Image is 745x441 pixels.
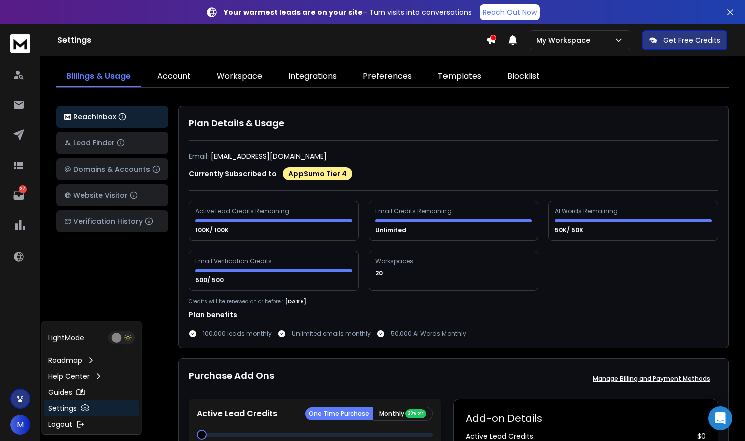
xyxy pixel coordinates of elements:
a: Preferences [353,66,422,87]
p: 37 [19,185,27,193]
a: 37 [9,185,29,205]
button: One Time Purchase [305,407,373,420]
a: Templates [428,66,491,87]
p: 50K/ 50K [555,226,585,234]
a: Blocklist [497,66,550,87]
button: Get Free Credits [642,30,727,50]
p: Unlimited [375,226,408,234]
button: Domains & Accounts [56,158,168,180]
p: – Turn visits into conversations [224,7,472,17]
p: Light Mode [48,333,84,343]
h1: Settings [57,34,486,46]
button: Website Visitor [56,184,168,206]
div: 20% off [405,409,426,418]
button: M [10,415,30,435]
a: Integrations [278,66,347,87]
p: [DATE] [285,297,306,306]
p: Help Center [48,371,90,381]
h2: Add-on Details [466,411,706,425]
h1: Purchase Add Ons [189,369,274,389]
button: Verification History [56,210,168,232]
p: 50,000 AI Words Monthly [391,330,466,338]
p: Roadmap [48,355,82,365]
button: Lead Finder [56,132,168,154]
h1: Plan Details & Usage [189,116,718,130]
p: Logout [48,419,72,429]
p: My Workspace [536,35,594,45]
p: 100,000 leads monthly [203,330,272,338]
button: Monthly 20% off [373,407,433,421]
p: Manage Billing and Payment Methods [593,375,710,383]
div: Workspaces [375,257,415,265]
div: Active Lead Credits Remaining [195,207,291,215]
p: [EMAIL_ADDRESS][DOMAIN_NAME] [211,151,327,161]
p: Email: [189,151,209,161]
p: 500/ 500 [195,276,225,284]
p: Get Free Credits [663,35,720,45]
p: 20 [375,269,384,277]
a: Settings [44,400,139,416]
a: Workspace [207,66,272,87]
h1: Plan benefits [189,310,718,320]
p: Currently Subscribed to [189,169,277,179]
p: 100K/ 100K [195,226,230,234]
div: Email Verification Credits [195,257,273,265]
a: Roadmap [44,352,139,368]
strong: Your warmest leads are on your site [224,7,363,17]
a: Reach Out Now [480,4,540,20]
a: Account [147,66,201,87]
a: Billings & Usage [56,66,141,87]
p: Active Lead Credits [197,408,277,420]
p: Unlimited emails monthly [292,330,371,338]
a: Help Center [44,368,139,384]
div: Open Intercom Messenger [708,406,732,430]
a: Guides [44,384,139,400]
p: Credits will be renewed on or before : [189,298,283,305]
img: logo [10,34,30,53]
div: AppSumo Tier 4 [283,167,352,180]
button: Manage Billing and Payment Methods [585,369,718,389]
p: Guides [48,387,72,397]
p: Reach Out Now [483,7,537,17]
div: Email Credits Remaining [375,207,453,215]
p: Settings [48,403,77,413]
button: ReachInbox [56,106,168,128]
img: logo [64,114,71,120]
div: AI Words Remaining [555,207,619,215]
